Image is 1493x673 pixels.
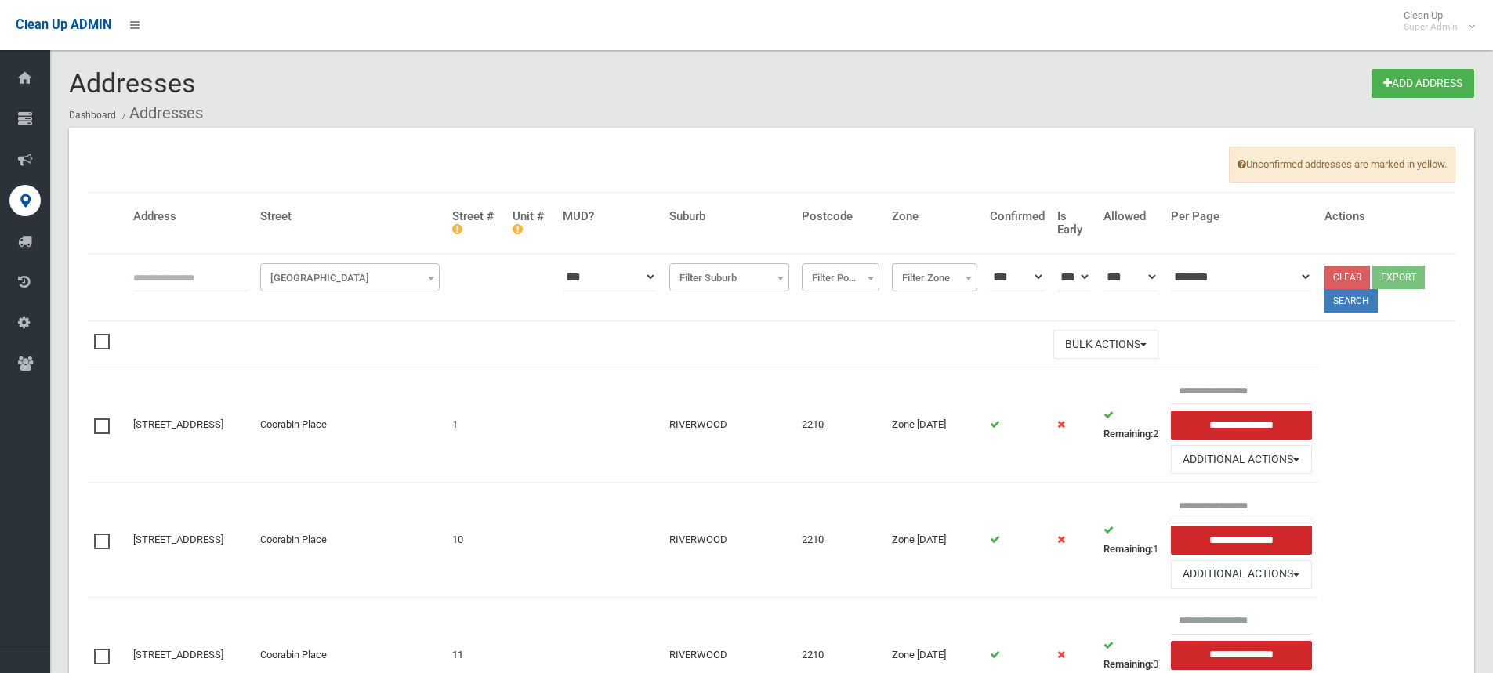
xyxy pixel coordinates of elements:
a: [STREET_ADDRESS] [133,649,223,660]
small: Super Admin [1404,21,1458,33]
span: Filter Suburb [669,263,789,291]
button: Search [1324,289,1378,313]
button: Export [1372,266,1425,289]
span: Clean Up ADMIN [16,17,111,32]
a: Dashboard [69,110,116,121]
span: Addresses [69,67,196,99]
span: Filter Zone [892,263,977,291]
td: Coorabin Place [254,483,446,598]
h4: Actions [1324,210,1450,223]
h4: Street # [452,210,500,236]
a: [STREET_ADDRESS] [133,534,223,545]
td: Coorabin Place [254,367,446,483]
td: 2210 [795,367,886,483]
td: RIVERWOOD [663,483,795,598]
span: Filter Street [260,263,440,291]
td: 2 [1097,367,1165,483]
a: Clear [1324,266,1370,289]
a: [STREET_ADDRESS] [133,418,223,430]
span: Filter Postcode [806,267,875,289]
h4: Suburb [669,210,789,223]
h4: Address [133,210,248,223]
h4: Per Page [1171,210,1312,223]
button: Bulk Actions [1053,330,1158,359]
a: Add Address [1372,69,1474,98]
td: 1 [1097,483,1165,598]
span: Filter Suburb [673,267,785,289]
td: RIVERWOOD [663,367,795,483]
span: Filter Zone [896,267,973,289]
strong: Remaining: [1103,428,1153,440]
strong: Remaining: [1103,543,1153,555]
h4: Is Early [1057,210,1091,236]
td: Zone [DATE] [886,483,984,598]
h4: Zone [892,210,977,223]
h4: Unit # [513,210,550,236]
span: Filter Postcode [802,263,879,291]
span: Filter Street [264,267,436,289]
h4: MUD? [563,210,657,223]
td: 2210 [795,483,886,598]
button: Additional Actions [1171,445,1312,474]
span: Clean Up [1396,9,1473,33]
h4: Street [260,210,440,223]
td: Zone [DATE] [886,367,984,483]
strong: Remaining: [1103,658,1153,670]
li: Addresses [118,99,203,128]
button: Additional Actions [1171,560,1312,589]
h4: Postcode [802,210,879,223]
td: 10 [446,483,506,598]
span: Unconfirmed addresses are marked in yellow. [1229,147,1455,183]
h4: Confirmed [990,210,1045,223]
h4: Allowed [1103,210,1158,223]
td: 1 [446,367,506,483]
